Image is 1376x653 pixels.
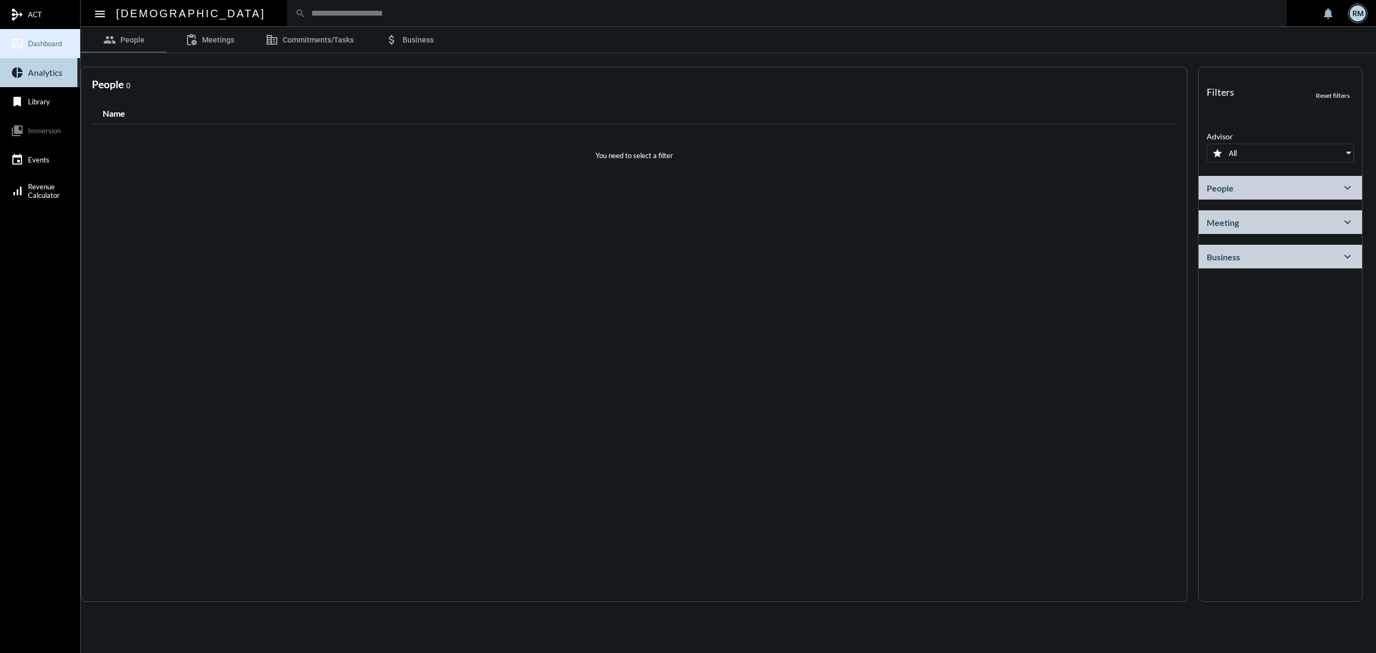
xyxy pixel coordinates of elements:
mat-icon: collections_bookmark [11,124,24,137]
mat-icon: event [11,153,24,166]
span: Business [403,36,434,44]
a: People [81,27,167,53]
span: Meetings [202,36,234,44]
mat-icon: bookmark [11,95,24,108]
mat-icon: attach_money [385,33,398,46]
span: Dashboard [28,39,62,48]
mat-icon: pending_actions [185,33,198,46]
span: Analytics [28,68,62,77]
mat-icon: corporate_fare [266,33,278,46]
mat-icon: insert_chart_outlined [11,37,24,50]
mat-icon: search [295,8,306,19]
button: Toggle sidenav [89,3,111,24]
p: Name [103,108,125,118]
span: Events [28,155,49,164]
a: Meetings [167,27,253,53]
mat-icon: Side nav toggle icon [94,8,106,20]
a: Commitments/Tasks [253,27,367,53]
span: Library [28,97,50,106]
span: 0 [126,81,131,90]
div: RM [1350,5,1366,22]
h2: Filters [1207,86,1234,98]
p: You need to select a filter [119,151,1149,160]
mat-icon: pie_chart [11,66,24,79]
span: All [1229,149,1237,158]
span: ACT [28,10,42,19]
span: Commitments/Tasks [283,36,354,44]
h2: People [1207,183,1234,193]
h2: Business [1207,252,1240,262]
mat-icon: group [103,33,116,46]
h2: Meeting [1207,217,1239,228]
span: People [120,36,145,44]
h2: People [92,78,126,90]
span: Revenue Calculator [28,182,60,200]
mat-icon: expand_more [1341,250,1354,263]
a: Business [367,27,453,53]
mat-icon: expand_more [1341,216,1354,229]
mat-icon: mediation [11,8,24,21]
p: Advisor [1207,132,1233,141]
mat-icon: expand_more [1341,181,1354,194]
mat-icon: signal_cellular_alt [11,184,24,197]
button: Reset filters [1311,91,1354,100]
h2: [DEMOGRAPHIC_DATA] [116,5,266,22]
span: Immersion [28,126,61,135]
mat-icon: notifications [1322,7,1335,20]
